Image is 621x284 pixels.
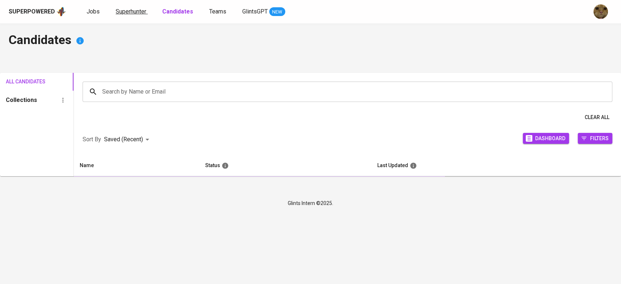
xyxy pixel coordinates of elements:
h4: Candidates [9,32,612,50]
div: Saved (Recent) [104,133,152,146]
span: Teams [209,8,226,15]
a: GlintsGPT NEW [242,7,285,16]
p: Sort By [83,135,101,144]
span: NEW [269,8,285,16]
a: Superpoweredapp logo [9,6,66,17]
span: Superhunter [116,8,146,15]
button: Filters [578,133,612,144]
span: GlintsGPT [242,8,268,15]
a: Jobs [87,7,101,16]
a: Superhunter [116,7,148,16]
th: Last Updated [371,155,621,176]
span: All Candidates [6,77,36,86]
th: Status [199,155,371,176]
b: Candidates [162,8,193,15]
div: Superpowered [9,8,55,16]
a: Candidates [162,7,195,16]
span: Clear All [585,113,609,122]
span: Dashboard [535,133,565,143]
th: Name [74,155,200,176]
button: Dashboard [523,133,569,144]
button: Clear All [582,111,612,124]
img: app logo [56,6,66,17]
h6: Collections [6,95,37,105]
img: ec6c0910-f960-4a00-a8f8-c5744e41279e.jpg [593,4,608,19]
span: Jobs [87,8,100,15]
p: Saved (Recent) [104,135,143,144]
a: Teams [209,7,228,16]
span: Filters [590,133,609,143]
